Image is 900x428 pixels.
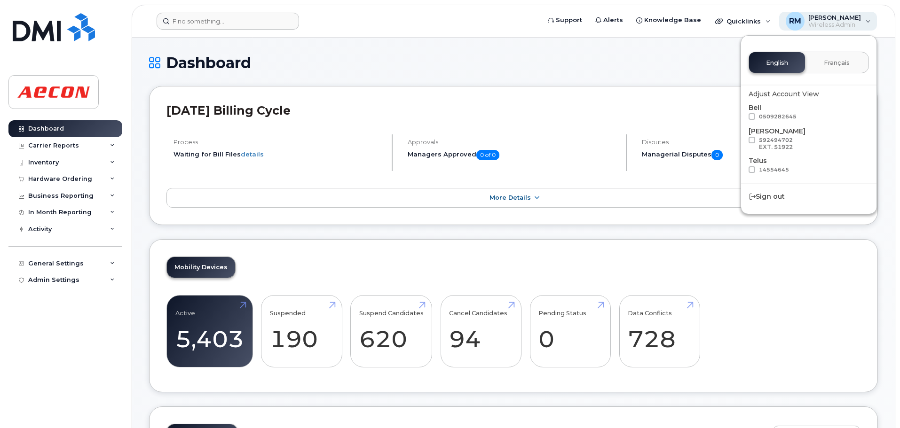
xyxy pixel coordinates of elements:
[749,156,869,176] div: Telus
[642,150,861,160] h5: Managerial Disputes
[749,126,869,152] div: [PERSON_NAME]
[476,150,499,160] span: 0 of 0
[241,150,264,158] a: details
[408,139,618,146] h4: Approvals
[741,188,876,205] div: Sign out
[824,59,850,67] span: Français
[759,166,789,173] span: 14554645
[449,300,513,362] a: Cancel Candidates 94
[749,89,869,99] div: Adjust Account View
[149,54,878,71] h1: Dashboard
[489,194,531,201] span: More Details
[538,300,602,362] a: Pending Status 0
[711,150,723,160] span: 0
[359,300,424,362] a: Suspend Candidates 620
[174,150,384,159] li: Waiting for Bill Files
[175,300,244,362] a: Active 5,403
[749,103,869,123] div: Bell
[759,143,793,150] div: EXT. 51922
[759,113,797,120] span: 0509282645
[628,300,691,362] a: Data Conflicts 728
[167,257,235,278] a: Mobility Devices
[642,139,861,146] h4: Disputes
[759,137,793,150] span: 592494702
[166,103,861,117] h2: [DATE] Billing Cycle
[408,150,618,160] h5: Managers Approved
[270,300,333,362] a: Suspended 190
[174,139,384,146] h4: Process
